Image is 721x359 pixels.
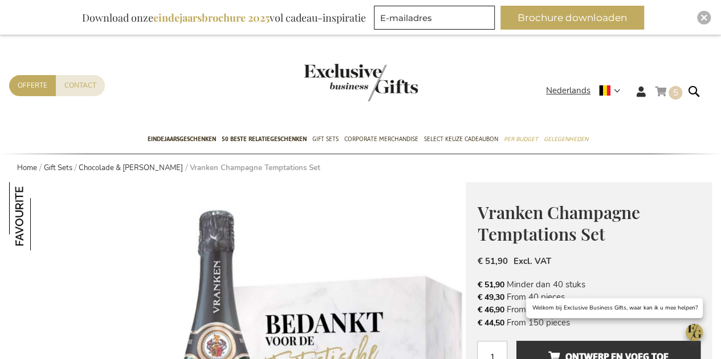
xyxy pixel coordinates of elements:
[77,6,371,30] div: Download onze vol cadeau-inspiratie
[304,64,361,101] a: store logo
[190,163,320,173] strong: Vranken Champagne Temptations Set
[304,64,418,101] img: Exclusive Business gifts logo
[504,133,538,145] span: Per Budget
[477,304,504,315] span: € 46,90
[424,133,498,145] span: Select Keuze Cadeaubon
[673,87,678,98] span: 5
[44,163,72,173] a: Gift Sets
[700,14,707,21] img: Close
[513,255,551,267] span: Excl. VAT
[9,182,78,250] img: Vranken Champagne Temptations Set
[477,278,700,291] li: Minder dan 40 stuks
[477,316,700,329] li: From 150 pieces
[477,255,507,267] span: € 51,90
[477,317,504,328] span: € 44,50
[477,201,639,246] span: Vranken Champagne Temptations Set
[697,11,711,24] div: Close
[17,163,37,173] a: Home
[9,75,56,96] a: Offerte
[153,11,270,24] b: eindejaarsbrochure 2025
[374,6,495,30] input: E-mailadres
[655,84,682,103] a: 5
[222,133,307,145] span: 50 beste relatiegeschenken
[546,84,628,97] div: Nederlands
[344,133,418,145] span: Corporate Merchandise
[477,279,504,290] span: € 51,90
[312,133,339,145] span: Gift Sets
[546,84,590,97] span: Nederlands
[500,6,644,30] button: Brochure downloaden
[477,292,504,303] span: € 49,30
[56,75,105,96] a: Contact
[79,163,183,173] a: Chocolade & [PERSON_NAME]
[148,133,216,145] span: Eindejaarsgeschenken
[544,133,588,145] span: Gelegenheden
[477,291,700,303] li: From 40 pieces
[374,6,498,33] form: marketing offers and promotions
[477,303,700,316] li: From 90 pieces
